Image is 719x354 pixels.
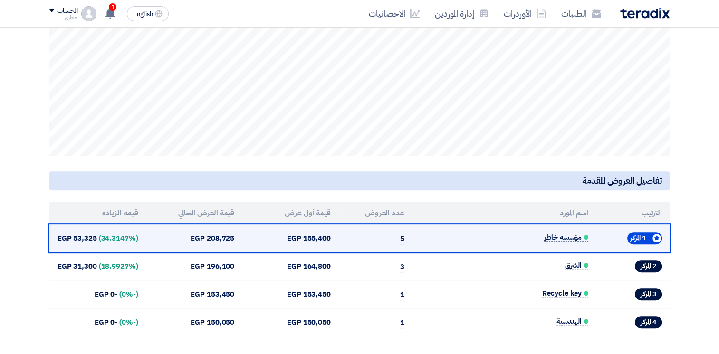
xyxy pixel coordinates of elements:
div: حجازي [49,15,77,20]
th: الترتيب [596,202,670,224]
span: (-0%) [119,317,138,327]
h5: تفاصيل العروض المقدمة [49,171,670,190]
th: عدد العروض [338,202,412,224]
td: 31,300 EGP [49,252,146,280]
span: 1 [400,289,404,300]
span: 3 [400,261,404,272]
span: 2 المركز [636,263,661,270]
th: قيمه الزياده [49,202,146,224]
img: profile_test.png [81,6,96,21]
td: 150,050 EGP [242,308,338,336]
td: -0 EGP [49,280,146,308]
span: (34.3147%) [99,233,138,243]
a: إدارة الموردين [427,2,496,25]
td: 164,800 EGP [242,252,338,280]
span: 1 [400,317,404,328]
span: الهندسية [556,317,588,326]
span: (18.9927%) [99,261,138,271]
span: 4 المركز [636,319,661,326]
button: English [127,6,169,21]
td: 153,450 EGP [242,280,338,308]
td: 208,725 EGP [146,224,242,252]
span: 1 [109,3,116,11]
img: Teradix logo [620,8,670,19]
td: 155,400 EGP [242,224,338,252]
a: الاحصائيات [361,2,427,25]
th: قيمة أول عرض [242,202,338,224]
td: -0 EGP [49,308,146,336]
a: الطلبات [554,2,609,25]
td: 153,450 EGP [146,280,242,308]
th: قيمة العرض الحالي [146,202,242,224]
span: مؤسسه خاطر [544,233,588,242]
span: Recycle key [542,289,588,298]
span: 1 المركز [628,235,651,242]
span: الشرق [565,261,588,270]
span: 5 [400,233,404,244]
td: 196,100 EGP [146,252,242,280]
span: English [133,11,153,18]
a: الأوردرات [496,2,554,25]
span: (-0%) [119,289,138,299]
span: 3 المركز [636,291,661,298]
td: 53,325 EGP [49,224,146,252]
div: الحساب [57,7,77,15]
th: اسم المورد [412,202,596,224]
td: 150,050 EGP [146,308,242,336]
